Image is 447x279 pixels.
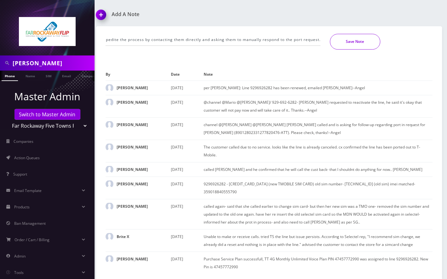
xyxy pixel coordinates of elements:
[171,95,204,117] td: [DATE]
[117,256,148,262] strong: [PERSON_NAME]
[204,68,433,80] th: Note
[171,252,204,274] td: [DATE]
[204,252,433,274] td: Purchase Service Plan successfull, TT 4G Monthly Unlimited Voice Plan PIN 47457772990 was assigne...
[171,177,204,199] td: [DATE]
[204,140,433,162] td: The customer called due to no service. looks like the line is already canceled. cx confirmed the ...
[43,71,55,80] a: SIM
[117,234,129,239] strong: Brite X
[204,95,433,117] td: @channel @Mario @[PERSON_NAME]/ 929-692-6282- [PERSON_NAME] requested to reactivate the line, he ...
[204,162,433,177] td: called [PERSON_NAME] and he confirmed that he will call the cust back- that I shouldnt do anythin...
[106,34,321,46] input: Enter Text
[14,188,42,193] span: Email Template
[171,80,204,95] td: [DATE]
[330,34,380,49] button: Save Note
[117,167,148,172] strong: [PERSON_NAME]
[19,17,76,46] img: Far Rockaway Five Towns Flip
[117,122,148,127] strong: [PERSON_NAME]
[171,117,204,140] td: [DATE]
[13,57,93,69] input: Search in Company
[171,68,204,80] th: Date
[22,71,38,80] a: Name
[204,80,433,95] td: per [PERSON_NAME]: Line 9296926282 has been renewed, emailed [PERSON_NAME]--Angel
[15,109,80,120] a: Switch to Master Admin
[14,204,30,210] span: Products
[14,270,24,275] span: Tools
[14,139,34,144] span: Companies
[78,71,100,80] a: Company
[171,199,204,229] td: [DATE]
[14,253,26,259] span: Admin
[204,117,433,140] td: channel @[PERSON_NAME] @[PERSON_NAME] [PERSON_NAME] called and is asking for follow-up regarding ...
[59,71,74,80] a: Email
[117,85,148,90] strong: [PERSON_NAME]
[117,181,148,187] strong: [PERSON_NAME]
[171,162,204,177] td: [DATE]
[204,199,433,229] td: called again- said that she called earlier to change sim card- but then her new sim was a TMO one...
[171,229,204,252] td: [DATE]
[117,144,148,150] strong: [PERSON_NAME]
[204,177,433,199] td: 9296926282 - [CREDIT_CARD_DATA] (new TMOBILE SIM CARD) old sim number- [TECHNICAL_ID] (old sim) i...
[96,11,264,17] a: Add A Note
[171,140,204,162] td: [DATE]
[117,100,148,105] strong: [PERSON_NAME]
[15,237,50,242] span: Order / Cart / Billing
[13,171,27,177] span: Support
[14,155,40,160] span: Action Queues
[204,229,433,252] td: Unable to make or receive calls. tried TS the line but issue persists. According to Selectel rep,...
[106,68,171,80] th: By
[117,204,148,209] strong: [PERSON_NAME]
[2,71,18,81] a: Phone
[14,221,46,226] span: Ban Management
